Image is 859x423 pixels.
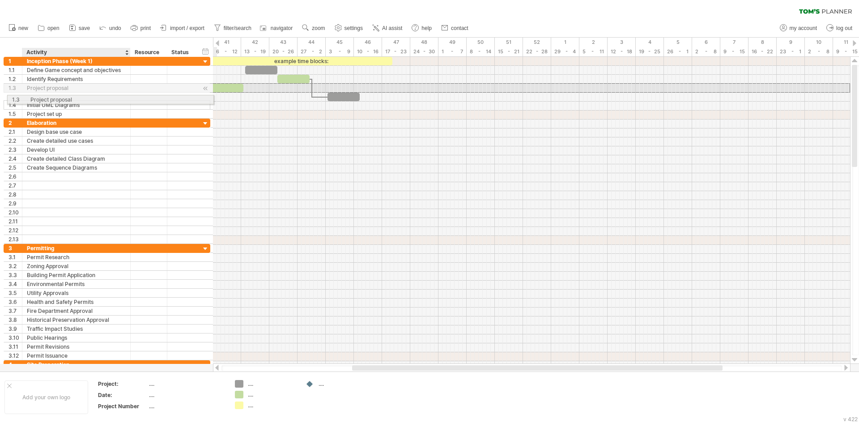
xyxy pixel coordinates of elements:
div: Zoning Approval [27,262,126,270]
a: log out [824,22,855,34]
div: Design base use case [27,128,126,136]
div: Fire Department Approval [27,307,126,315]
div: 24 - 30 [410,47,438,56]
div: 2.13 [9,235,22,244]
div: 3.11 [9,342,22,351]
div: 2.12 [9,226,22,235]
div: 2.4 [9,154,22,163]
div: 2.1 [9,128,22,136]
div: Project Number [98,402,147,410]
div: Permit Revisions [27,342,126,351]
div: 48 [410,38,438,47]
a: import / export [158,22,207,34]
div: Permit Research [27,253,126,261]
div: 3.7 [9,307,22,315]
span: contact [451,25,468,31]
div: 52 [523,38,551,47]
div: 2 [9,119,22,127]
div: 9 - 15 [720,47,748,56]
div: 2 - 8 [805,47,833,56]
div: Historical Preservation Approval [27,316,126,324]
div: 2.9 [9,199,22,208]
div: 3.1 [9,253,22,261]
div: example time blocks: [209,57,392,65]
div: .... [149,391,224,399]
div: Create detailed use cases [27,137,126,145]
div: 20 - 26 [269,47,298,56]
div: 41 [213,38,241,47]
a: navigator [259,22,295,34]
div: .... [149,380,224,388]
div: 1.5 [9,110,22,118]
div: 46 [354,38,382,47]
div: Add your own logo [4,380,88,414]
div: 3.8 [9,316,22,324]
div: 19 - 25 [636,47,664,56]
div: 10 [805,38,833,47]
div: 23 - 1 [777,47,805,56]
span: log out [836,25,852,31]
span: open [47,25,60,31]
div: 15 - 21 [495,47,523,56]
div: 6 - 12 [213,47,241,56]
a: print [128,22,153,34]
div: 51 [495,38,523,47]
div: Public Hearings [27,333,126,342]
div: 2 - 8 [692,47,720,56]
div: 2.8 [9,190,22,199]
span: new [18,25,28,31]
div: 2.6 [9,172,22,181]
a: settings [332,22,366,34]
div: 47 [382,38,410,47]
span: help [421,25,432,31]
div: scroll to activity [201,84,210,93]
div: 49 [438,38,467,47]
div: 27 - 2 [298,47,326,56]
div: Resource [135,48,162,57]
span: AI assist [382,25,402,31]
div: 8 [748,38,777,47]
div: 44 [298,38,326,47]
div: Activity [26,48,125,57]
div: 1.2 [9,75,22,83]
div: 1.1 [9,66,22,74]
div: 16 - 22 [748,47,777,56]
div: Define Game concept and objectives [27,66,126,74]
div: 6 [692,38,720,47]
div: 2 [579,38,608,47]
div: Project set up [27,110,126,118]
a: my account [778,22,820,34]
div: 3.12 [9,351,22,360]
div: 1.4 [9,101,22,109]
a: filter/search [212,22,254,34]
span: filter/search [224,25,251,31]
div: Health and Safety Permits [27,298,126,306]
div: 4 [636,38,664,47]
div: 2.2 [9,137,22,145]
div: .... [248,380,297,388]
span: print [140,25,151,31]
div: 2.3 [9,145,22,154]
div: Elaboration [27,119,126,127]
span: import / export [170,25,204,31]
div: .... [248,391,297,398]
div: 8 - 14 [467,47,495,56]
div: Identify Requirements [27,75,126,83]
div: Building Permit Application [27,271,126,279]
div: Site Preparation [27,360,126,369]
span: settings [344,25,363,31]
div: 3.6 [9,298,22,306]
div: 3.5 [9,289,22,297]
div: 1 [9,57,22,65]
a: open [35,22,62,34]
div: Create detailed Class Diagram [27,154,126,163]
span: zoom [312,25,325,31]
div: 3.4 [9,280,22,288]
div: 2.10 [9,208,22,217]
div: 5 - 11 [579,47,608,56]
div: Inception Phase (Week 1) [27,57,126,65]
div: 3.10 [9,333,22,342]
div: 13 - 19 [241,47,269,56]
div: Permitting [27,244,126,252]
div: Create Sequence Diagrams [27,163,126,172]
